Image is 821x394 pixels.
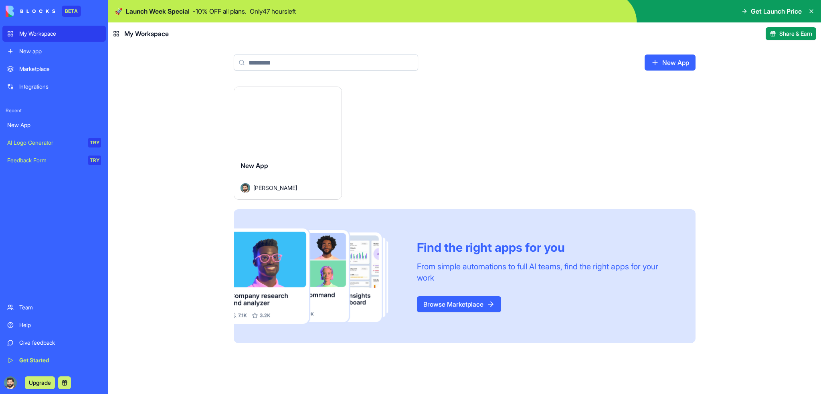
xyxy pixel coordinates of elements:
[7,156,83,164] div: Feedback Form
[766,27,816,40] button: Share & Earn
[19,65,101,73] div: Marketplace
[2,299,106,315] a: Team
[6,6,55,17] img: logo
[250,6,296,16] p: Only 47 hours left
[88,156,101,165] div: TRY
[7,139,83,147] div: AI Logo Generator
[2,61,106,77] a: Marketplace
[126,6,190,16] span: Launch Week Special
[19,30,101,38] div: My Workspace
[2,26,106,42] a: My Workspace
[2,135,106,151] a: AI Logo GeneratorTRY
[19,303,101,311] div: Team
[417,240,676,255] div: Find the right apps for you
[2,152,106,168] a: Feedback FormTRY
[193,6,247,16] p: - 10 % OFF all plans.
[253,184,297,192] span: [PERSON_NAME]
[62,6,81,17] div: BETA
[645,55,696,71] a: New App
[19,356,101,364] div: Get Started
[2,79,106,95] a: Integrations
[19,47,101,55] div: New app
[2,43,106,59] a: New app
[2,107,106,114] span: Recent
[751,6,802,16] span: Get Launch Price
[19,339,101,347] div: Give feedback
[124,29,169,38] span: My Workspace
[25,378,55,386] a: Upgrade
[234,228,404,324] img: Frame_181_egmpey.png
[25,376,55,389] button: Upgrade
[417,261,676,283] div: From simple automations to full AI teams, find the right apps for your work
[417,296,501,312] a: Browse Marketplace
[779,30,812,38] span: Share & Earn
[2,352,106,368] a: Get Started
[2,117,106,133] a: New App
[6,6,81,17] a: BETA
[241,162,268,170] span: New App
[241,183,250,193] img: Avatar
[88,138,101,147] div: TRY
[7,121,101,129] div: New App
[2,317,106,333] a: Help
[2,335,106,351] a: Give feedback
[19,321,101,329] div: Help
[19,83,101,91] div: Integrations
[115,6,123,16] span: 🚀
[4,376,17,389] img: ACg8ocIWNIZ25jp-u3flmO7yiZ3QRHN9zxNebEdl8FiPPuYtwXKAZA5ENQ=s96-c
[234,87,342,200] a: New AppAvatar[PERSON_NAME]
